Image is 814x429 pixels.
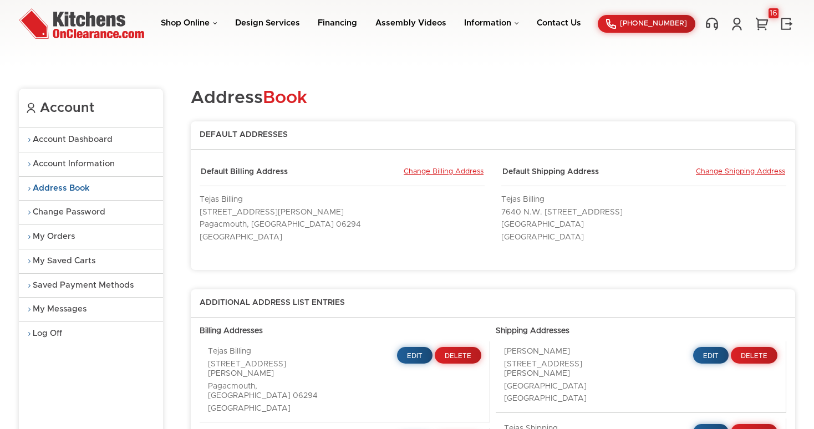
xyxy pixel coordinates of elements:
a: [PHONE_NUMBER] [598,15,695,33]
a: Address Book [19,177,163,201]
a: Change Shipping Address [696,167,785,177]
h1: Address [191,89,795,108]
strong: Shipping Addresses [496,327,569,335]
div: Default Addresses [191,130,795,150]
span: Edit [703,353,719,359]
strong: Billing Addresses [200,327,263,335]
a: Change Password [19,201,163,224]
div: Additional Address List Entries [191,298,795,318]
a: Account Dashboard [19,128,163,152]
a: Assembly Videos [375,19,446,27]
span: Default Billing Address [201,167,288,177]
span: [PHONE_NUMBER] [620,20,687,27]
span: Edit [407,353,423,359]
a: Edit [397,347,433,364]
a: Design Services [235,19,300,27]
a: Delete [731,347,777,364]
a: 16 [754,17,770,31]
a: Information [464,19,519,27]
a: Shop Online [161,19,217,27]
a: Log Off [19,322,163,346]
a: Change Billing Address [404,167,484,177]
p: Tejas Billing [STREET_ADDRESS][PERSON_NAME] Pagacmouth, [GEOGRAPHIC_DATA] 06294 [GEOGRAPHIC_DATA] [200,195,485,242]
span: Default Shipping Address [502,167,599,177]
a: Account Information [19,152,163,176]
a: My Orders [19,225,163,249]
a: Delete [435,347,481,364]
p: Tejas Billing 7640 N.W. [STREET_ADDRESS] [GEOGRAPHIC_DATA] [GEOGRAPHIC_DATA] [501,195,786,242]
a: Edit [693,347,729,364]
a: My Saved Carts [19,249,163,273]
a: My Messages [19,298,163,321]
img: Kitchens On Clearance [19,8,144,39]
div: 16 [769,8,779,18]
span: Delete [741,353,767,359]
span: Delete [445,353,471,359]
span: Book [263,89,307,107]
a: Contact Us [537,19,581,27]
p: Tejas Billing [STREET_ADDRESS][PERSON_NAME] Pagacmouth, [GEOGRAPHIC_DATA] 06294 [GEOGRAPHIC_DATA] [208,347,337,413]
a: Financing [318,19,357,27]
a: Saved Payment Methods [19,274,163,298]
p: [PERSON_NAME] [STREET_ADDRESS][PERSON_NAME] [GEOGRAPHIC_DATA] [GEOGRAPHIC_DATA] [504,347,633,404]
